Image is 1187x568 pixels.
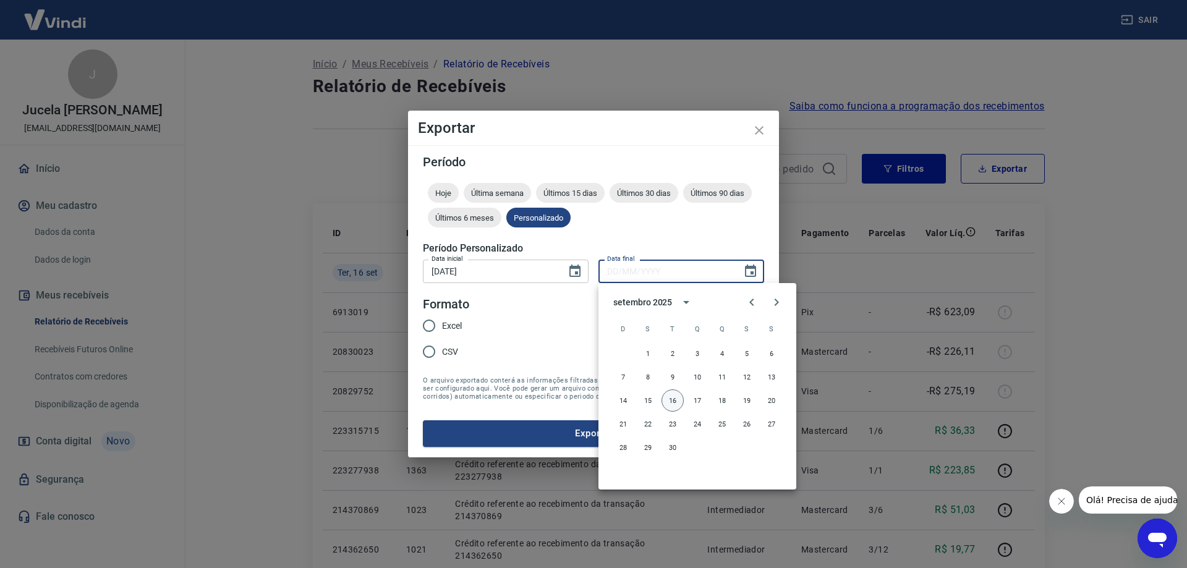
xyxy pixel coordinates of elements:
span: quinta-feira [711,316,733,341]
div: setembro 2025 [613,296,672,309]
button: 27 [760,413,783,435]
button: 20 [760,389,783,412]
button: 28 [612,436,634,459]
button: 3 [686,342,708,365]
button: Choose date, selected date is 16 de set de 2025 [563,259,587,284]
span: Última semana [464,189,531,198]
span: Hoje [428,189,459,198]
button: 24 [686,413,708,435]
button: Exportar [423,420,764,446]
span: domingo [612,316,634,341]
button: 2 [662,342,684,365]
iframe: Mensagem da empresa [1079,486,1177,514]
button: 30 [662,436,684,459]
button: 6 [760,342,783,365]
span: Últimos 90 dias [683,189,752,198]
span: O arquivo exportado conterá as informações filtradas na tela anterior com exceção do período que ... [423,376,764,401]
button: 11 [711,366,733,388]
button: 7 [612,366,634,388]
legend: Formato [423,295,469,313]
iframe: Fechar mensagem [1049,489,1074,514]
button: 23 [662,413,684,435]
span: sexta-feira [736,316,758,341]
button: 18 [711,389,733,412]
div: Últimos 90 dias [683,183,752,203]
span: CSV [442,345,458,358]
button: 13 [760,366,783,388]
span: Últimos 30 dias [610,189,678,198]
button: 19 [736,389,758,412]
button: 9 [662,366,684,388]
div: Personalizado [506,208,571,227]
button: 26 [736,413,758,435]
h5: Período [423,156,764,168]
button: 15 [637,389,659,412]
span: segunda-feira [637,316,659,341]
button: calendar view is open, switch to year view [676,292,697,313]
span: quarta-feira [686,316,708,341]
span: Últimos 6 meses [428,213,501,223]
h4: Exportar [418,121,769,135]
button: 14 [612,389,634,412]
button: 5 [736,342,758,365]
label: Data final [607,254,635,263]
button: 22 [637,413,659,435]
iframe: Botão para abrir a janela de mensagens [1138,519,1177,558]
button: Previous month [739,290,764,315]
button: 25 [711,413,733,435]
span: Olá! Precisa de ajuda? [7,9,104,19]
button: 21 [612,413,634,435]
button: 12 [736,366,758,388]
div: Últimos 6 meses [428,208,501,227]
label: Data inicial [432,254,463,263]
div: Últimos 15 dias [536,183,605,203]
button: 16 [662,389,684,412]
span: terça-feira [662,316,684,341]
button: Choose date [738,259,763,284]
button: Next month [764,290,789,315]
span: Excel [442,320,462,333]
div: Última semana [464,183,531,203]
button: 1 [637,342,659,365]
input: DD/MM/YYYY [423,260,558,282]
div: Hoje [428,183,459,203]
span: Últimos 15 dias [536,189,605,198]
button: 4 [711,342,733,365]
span: Personalizado [506,213,571,223]
button: 17 [686,389,708,412]
button: close [744,116,774,145]
span: sábado [760,316,783,341]
input: DD/MM/YYYY [598,260,733,282]
div: Últimos 30 dias [610,183,678,203]
button: 8 [637,366,659,388]
button: 10 [686,366,708,388]
h5: Período Personalizado [423,242,764,255]
button: 29 [637,436,659,459]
